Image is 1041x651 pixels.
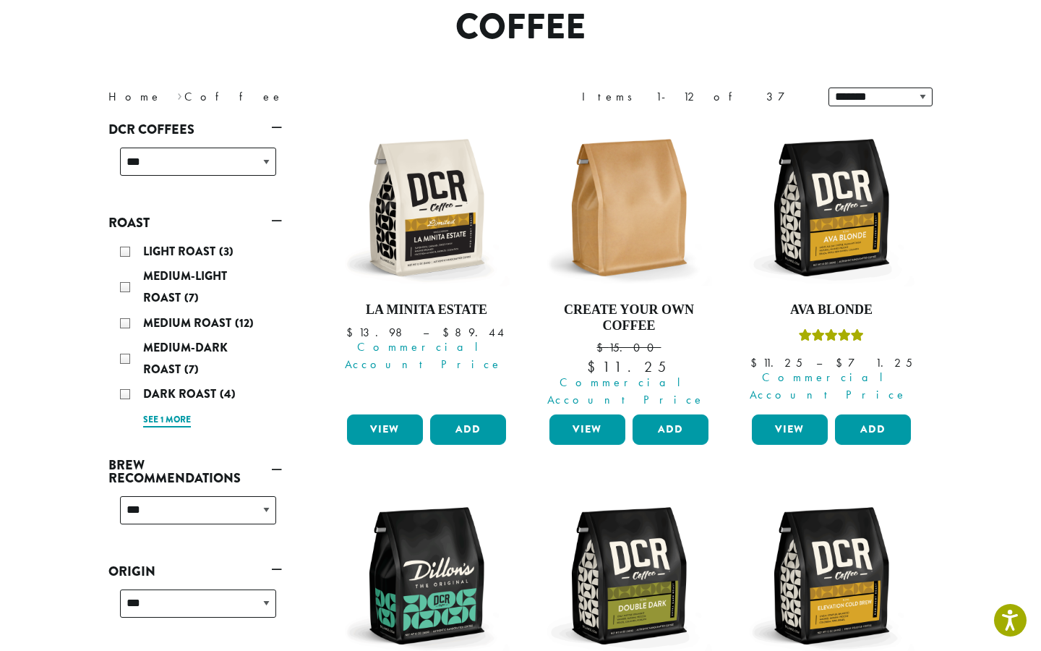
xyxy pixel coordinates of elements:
[143,243,219,260] span: Light Roast
[587,357,602,376] span: $
[184,289,199,306] span: (7)
[587,357,671,376] bdi: 11.25
[582,88,807,106] div: Items 1-12 of 37
[220,386,236,402] span: (4)
[442,325,506,340] bdi: 89.44
[750,355,763,370] span: $
[108,453,282,490] a: Brew Recommendations
[108,235,282,435] div: Roast
[540,374,712,409] span: Commercial Account Price
[143,315,235,331] span: Medium Roast
[835,414,911,445] button: Add
[752,414,828,445] a: View
[108,210,282,235] a: Roast
[816,355,822,370] span: –
[836,355,912,370] bdi: 71.25
[347,414,423,445] a: View
[596,340,661,355] bdi: 15.00
[108,490,282,542] div: Brew Recommendations
[108,584,282,635] div: Origin
[799,327,864,349] div: Rated 5.00 out of 5
[748,124,914,409] a: Ava BlondeRated 5.00 out of 5 Commercial Account Price
[108,117,282,142] a: DCR Coffees
[143,386,220,402] span: Dark Roast
[748,124,914,291] img: DCR-12oz-Ava-Blonde-Stock-scaled.png
[346,325,409,340] bdi: 13.98
[430,414,506,445] button: Add
[219,243,234,260] span: (3)
[748,302,914,318] h4: Ava Blonde
[143,268,227,306] span: Medium-Light Roast
[836,355,848,370] span: $
[546,124,712,409] a: Create Your Own Coffee $15.00 Commercial Account Price
[343,124,510,409] a: La Minita Estate Commercial Account Price
[177,83,182,106] span: ›
[596,340,609,355] span: $
[423,325,429,340] span: –
[343,124,510,291] img: DCR-12oz-La-Minita-Estate-Stock-scaled.png
[108,559,282,584] a: Origin
[108,142,282,193] div: DCR Coffees
[549,414,625,445] a: View
[546,124,712,291] img: 12oz-Label-Free-Bag-KRAFT-e1707417954251.png
[346,325,359,340] span: $
[184,361,199,378] span: (7)
[742,369,914,404] span: Commercial Account Price
[546,302,712,333] h4: Create Your Own Coffee
[338,339,510,373] span: Commercial Account Price
[343,302,510,318] h4: La Minita Estate
[143,413,191,427] a: See 1 more
[98,7,943,48] h1: Coffee
[442,325,455,340] span: $
[108,89,162,104] a: Home
[108,88,499,106] nav: Breadcrumb
[750,355,802,370] bdi: 11.25
[143,339,228,378] span: Medium-Dark Roast
[633,414,708,445] button: Add
[235,315,254,331] span: (12)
